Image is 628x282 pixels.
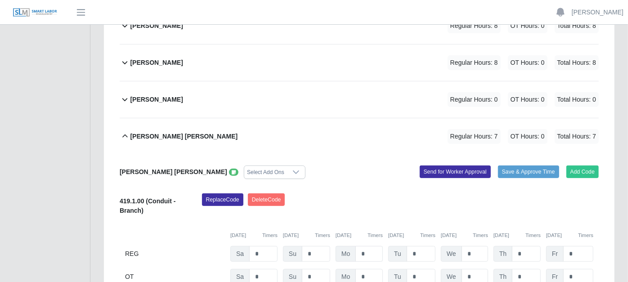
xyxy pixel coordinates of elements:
[120,197,175,214] b: 419.1.00 (Conduit - Branch)
[120,168,227,175] b: [PERSON_NAME] [PERSON_NAME]
[336,246,356,262] span: Mo
[555,92,599,107] span: Total Hours: 0
[448,92,501,107] span: Regular Hours: 0
[120,118,599,155] button: [PERSON_NAME] [PERSON_NAME] Regular Hours: 7 OT Hours: 0 Total Hours: 7
[248,193,285,206] button: DeleteCode
[508,18,547,33] span: OT Hours: 0
[493,246,512,262] span: Th
[229,168,239,175] a: View/Edit Notes
[566,166,599,178] button: Add Code
[336,232,383,239] div: [DATE]
[13,8,58,18] img: SLM Logo
[262,232,278,239] button: Timers
[508,55,547,70] span: OT Hours: 0
[525,232,541,239] button: Timers
[508,92,547,107] span: OT Hours: 0
[130,95,183,104] b: [PERSON_NAME]
[125,246,225,262] div: REG
[230,232,278,239] div: [DATE]
[130,58,183,67] b: [PERSON_NAME]
[120,8,599,44] button: [PERSON_NAME] Regular Hours: 8 OT Hours: 0 Total Hours: 8
[283,232,330,239] div: [DATE]
[120,81,599,118] button: [PERSON_NAME] Regular Hours: 0 OT Hours: 0 Total Hours: 0
[555,55,599,70] span: Total Hours: 8
[230,246,250,262] span: Sa
[473,232,488,239] button: Timers
[202,193,243,206] button: ReplaceCode
[315,232,330,239] button: Timers
[120,45,599,81] button: [PERSON_NAME] Regular Hours: 8 OT Hours: 0 Total Hours: 8
[555,129,599,144] span: Total Hours: 7
[498,166,559,178] button: Save & Approve Time
[508,129,547,144] span: OT Hours: 0
[244,166,287,179] div: Select Add Ons
[441,246,462,262] span: We
[130,132,238,141] b: [PERSON_NAME] [PERSON_NAME]
[546,232,593,239] div: [DATE]
[546,246,564,262] span: Fr
[493,232,541,239] div: [DATE]
[441,232,488,239] div: [DATE]
[388,246,407,262] span: Tu
[578,232,593,239] button: Timers
[283,246,302,262] span: Su
[130,21,183,31] b: [PERSON_NAME]
[368,232,383,239] button: Timers
[448,18,501,33] span: Regular Hours: 8
[572,8,624,17] a: [PERSON_NAME]
[448,129,501,144] span: Regular Hours: 7
[420,232,435,239] button: Timers
[388,232,435,239] div: [DATE]
[420,166,491,178] button: Send for Worker Approval
[555,18,599,33] span: Total Hours: 8
[448,55,501,70] span: Regular Hours: 8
